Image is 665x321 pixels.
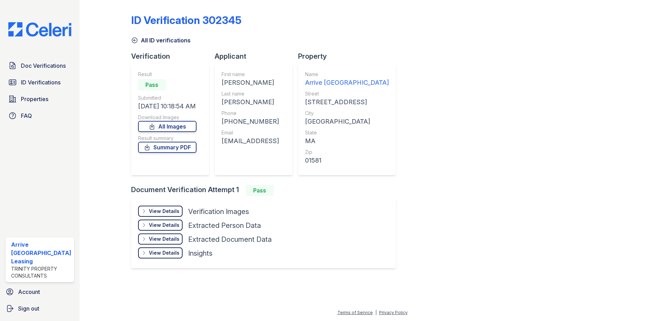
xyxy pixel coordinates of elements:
[337,310,373,315] a: Terms of Service
[138,114,197,121] div: Download Images
[3,302,77,315] a: Sign out
[21,95,48,103] span: Properties
[222,90,279,97] div: Last name
[305,97,389,107] div: [STREET_ADDRESS]
[222,129,279,136] div: Email
[188,248,213,258] div: Insights
[188,221,261,230] div: Extracted Person Data
[222,117,279,126] div: [PHONE_NUMBER]
[305,117,389,126] div: [GEOGRAPHIC_DATA]
[138,79,166,90] div: Pass
[298,51,401,61] div: Property
[3,22,77,36] img: CE_Logo_Blue-a8612792a0a2168367f1c8372b55b34899dd931a85d93a1a3d3e32e68fde9ad4.png
[6,109,74,123] a: FAQ
[149,249,179,256] div: View Details
[138,94,197,101] div: Submitted
[305,71,389,88] a: Name Arrive [GEOGRAPHIC_DATA]
[131,51,215,61] div: Verification
[379,310,408,315] a: Privacy Policy
[305,110,389,117] div: City
[131,14,241,26] div: ID Verification 302345
[188,234,272,244] div: Extracted Document Data
[305,78,389,88] div: Arrive [GEOGRAPHIC_DATA]
[188,207,249,216] div: Verification Images
[305,156,389,165] div: 01581
[11,240,71,265] div: Arrive [GEOGRAPHIC_DATA] Leasing
[222,78,279,88] div: [PERSON_NAME]
[305,149,389,156] div: Zip
[222,110,279,117] div: Phone
[246,185,274,196] div: Pass
[138,71,197,78] div: Result
[222,71,279,78] div: First name
[18,304,39,313] span: Sign out
[375,310,377,315] div: |
[21,78,61,87] span: ID Verifications
[149,222,179,229] div: View Details
[6,75,74,89] a: ID Verifications
[305,90,389,97] div: Street
[305,71,389,78] div: Name
[21,61,66,70] span: Doc Verifications
[131,36,191,44] a: All ID verifications
[138,121,197,132] a: All Images
[149,236,179,242] div: View Details
[305,129,389,136] div: State
[305,136,389,146] div: MA
[636,293,658,314] iframe: chat widget
[11,265,71,279] div: Trinity Property Consultants
[21,112,32,120] span: FAQ
[6,59,74,73] a: Doc Verifications
[6,92,74,106] a: Properties
[222,97,279,107] div: [PERSON_NAME]
[18,288,40,296] span: Account
[138,135,197,142] div: Result summary
[138,101,197,111] div: [DATE] 10:18:54 AM
[138,142,197,153] a: Summary PDF
[149,208,179,215] div: View Details
[222,136,279,146] div: [EMAIL_ADDRESS]
[3,285,77,299] a: Account
[215,51,298,61] div: Applicant
[131,185,401,196] div: Document Verification Attempt 1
